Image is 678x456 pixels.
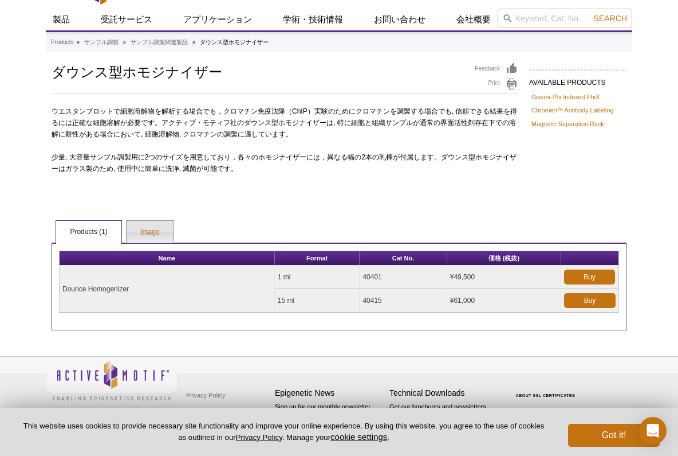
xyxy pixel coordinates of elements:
[531,92,600,102] a: Diversi-Phi Indexed PhiX
[127,221,173,244] a: Image
[183,404,243,421] a: Terms & Conditions
[60,251,275,266] th: Name
[475,78,518,91] a: Print
[275,251,360,266] th: Format
[84,37,119,48] a: サンプル調製
[447,266,561,289] td: ¥49,500
[60,266,275,313] td: Dounce Homogenizer
[176,9,259,30] a: アプリケーション
[275,388,384,398] h4: Epigenetic News
[531,119,604,129] a: Magnetic Separation Rack
[276,9,350,30] a: 学術・技術情報
[531,105,613,115] a: Chromeo™ Antibody Labeling
[330,432,387,442] button: cookie settings
[200,39,269,45] li: ダウンス型ホモジナイザー
[504,377,590,402] table: Click to Verify - This site chose Symantec SSL for secure e-commerce and confidential communicati...
[590,13,630,24] button: Search
[529,69,626,90] h2: AVAILABLE PRODUCTS
[52,107,517,138] span: ウエスタンブロットで細胞溶解物を解析する場合でも，クロマチン免疫沈降（ ）実験のためにクロマチンを調製する場合でも, 信頼できる結果を得るには正確な細胞溶解が必要です。アクティブ・モティフ社のダ...
[94,9,159,30] a: 受託サービス
[192,39,196,45] li: »
[498,9,632,28] input: Keyword, Cat. No.
[389,388,498,398] h4: Technical Downloads
[275,289,360,313] td: 15 ml
[52,153,517,173] span: 少量, 大容量サンプル調製用に つのサイズを用意しており，各々のホモジナイザーには，異なる幅の 本の乳棒が付属します。ダウンス型ホモジナイザーはガラス製のため, 使用中に簡単に洗浄, 滅菌が可能です。
[360,266,447,289] td: 40401
[360,289,447,313] td: 40415
[367,9,432,30] a: お問い合わせ
[46,357,178,403] img: Active Motif,
[52,63,463,80] h1: ダウンス型ホモジナイザー
[145,153,149,161] span: 2
[76,39,80,45] li: »
[475,63,518,75] a: Feedback
[183,387,228,404] a: Privacy Policy
[447,289,561,313] td: ¥61,000
[361,153,365,161] span: 2
[564,293,616,308] a: Buy
[46,9,77,30] a: 製品
[51,37,73,48] a: Products
[123,39,127,45] li: »
[236,433,282,442] a: Privacy Policy
[275,402,384,441] p: Sign up for our monthly newsletter highlighting recent publications in the field of epigenetics.
[594,14,627,23] span: Search
[56,221,121,244] a: Products (1)
[131,37,188,48] a: サンプル調製関連製品
[564,270,615,284] a: Buy
[275,266,360,289] td: 1 ml
[568,424,660,447] button: Got it!
[516,393,575,397] a: ABOUT SSL CERTIFICATES
[360,251,447,266] th: Cat No.
[389,402,498,431] p: Get our brochures and newsletters, or request them by mail.
[450,9,498,30] a: 会社概要
[18,421,549,443] p: This website uses cookies to provide necessary site functionality and improve your online experie...
[447,251,561,266] th: 価格 (税抜)
[292,107,308,115] span: ChIP
[639,417,667,445] div: Open Intercom Messenger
